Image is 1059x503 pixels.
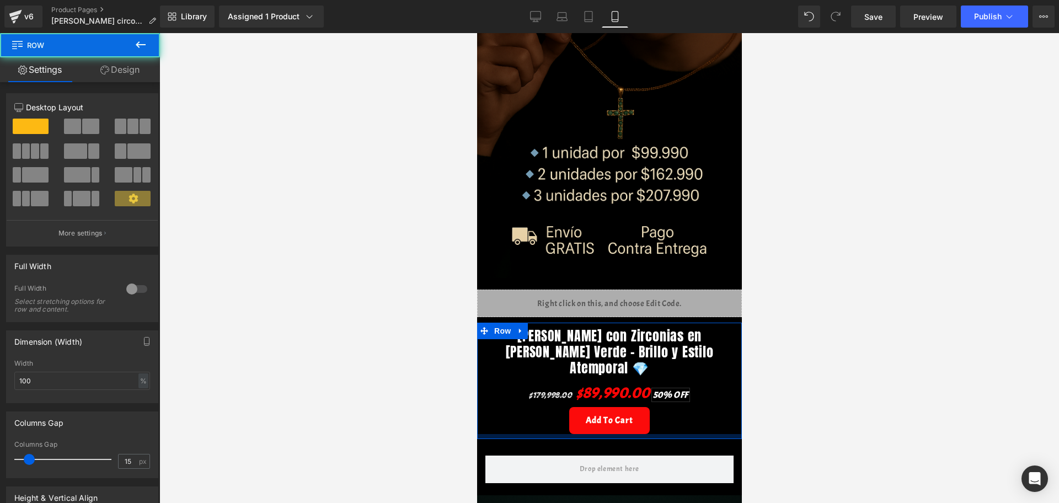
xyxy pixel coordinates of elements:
[99,346,173,373] span: $89,990.00
[92,374,173,401] button: Add To Cart
[14,331,82,346] div: Dimension (Width)
[798,6,820,28] button: Undo
[228,11,315,22] div: Assigned 1 Product
[22,9,36,24] div: v6
[900,6,956,28] a: Preview
[176,356,195,367] span: 50%
[58,228,103,238] p: More settings
[7,220,158,246] button: More settings
[196,356,211,367] span: OFF
[36,290,51,306] a: Expand / Collapse
[825,6,847,28] button: Redo
[1033,6,1055,28] button: More
[160,6,215,28] a: New Library
[14,487,98,502] div: Height & Vertical Align
[14,372,150,390] input: auto
[14,295,251,343] a: [PERSON_NAME] con Zirconias en [PERSON_NAME] Verde – Brillo y Estilo Atemporal 💎
[974,12,1002,21] span: Publish
[549,6,575,28] a: Laptop
[913,11,943,23] span: Preview
[14,290,36,306] span: Row
[51,17,144,25] span: [PERSON_NAME] circones
[4,6,42,28] a: v6
[181,12,207,22] span: Library
[575,6,602,28] a: Tablet
[602,6,628,28] a: Mobile
[522,6,549,28] a: Desktop
[864,11,882,23] span: Save
[14,441,150,448] div: Columns Gap
[11,33,121,57] span: Row
[51,6,165,14] a: Product Pages
[14,412,63,427] div: Columns Gap
[14,101,150,113] p: Desktop Layout
[80,57,160,82] a: Design
[14,255,51,271] div: Full Width
[1021,465,1048,492] div: Open Intercom Messenger
[109,382,156,393] span: Add To Cart
[139,458,148,465] span: px
[961,6,1028,28] button: Publish
[14,360,150,367] div: Width
[14,298,114,313] div: Select stretching options for row and content.
[138,373,148,388] div: %
[14,284,115,296] div: Full Width
[52,357,95,367] span: $179,998.00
